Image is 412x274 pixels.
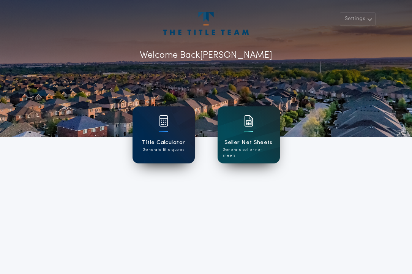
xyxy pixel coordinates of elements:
h1: Seller Net Sheets [224,138,273,147]
a: card iconSeller Net SheetsGenerate seller net sheets [218,106,280,163]
p: Welcome Back [PERSON_NAME] [140,49,272,62]
img: card icon [244,115,253,127]
img: card icon [159,115,168,127]
h1: Title Calculator [142,138,185,147]
a: card iconTitle CalculatorGenerate title quotes [133,106,195,163]
button: Settings [340,12,376,26]
p: Generate seller net sheets [223,147,275,158]
img: account-logo [163,12,248,35]
p: Generate title quotes [143,147,184,153]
